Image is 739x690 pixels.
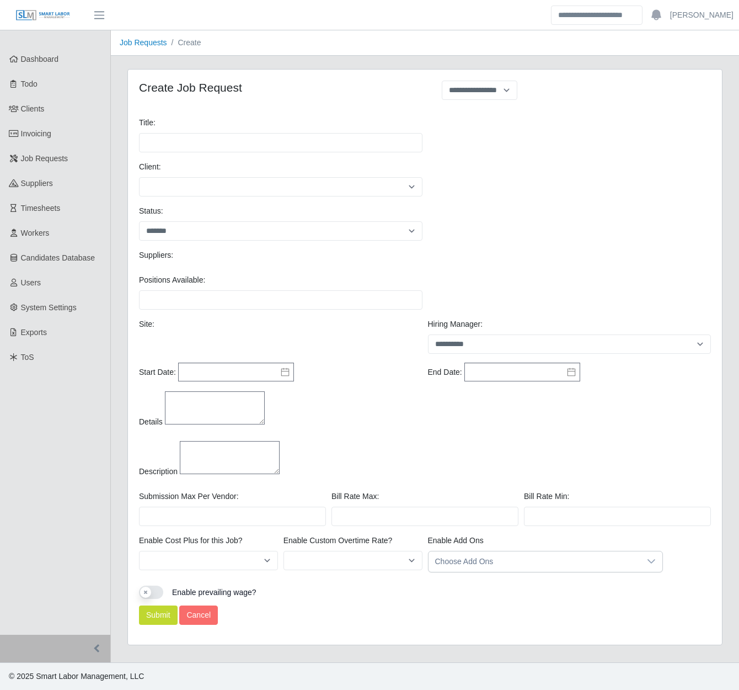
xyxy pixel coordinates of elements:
span: Todo [21,79,38,88]
button: Submit [139,606,178,625]
span: Workers [21,229,50,237]
label: Enable Add Ons [428,535,484,546]
span: Candidates Database [21,253,95,262]
label: Enable Custom Overtime Rate? [283,535,393,546]
label: Status: [139,205,163,217]
label: Suppliers: [139,250,173,261]
span: Clients [21,104,45,113]
span: Invoicing [21,129,51,138]
label: Positions Available: [139,274,205,286]
span: Job Requests [21,154,68,163]
span: © 2025 Smart Labor Management, LLC [9,672,144,681]
span: Exports [21,328,47,337]
label: Description [139,466,178,477]
a: [PERSON_NAME] [670,9,733,21]
label: Hiring Manager: [428,319,483,330]
span: Timesheets [21,204,61,213]
label: Bill Rate Max: [331,491,379,502]
a: Cancel [179,606,218,625]
label: Submission Max Per Vendor: [139,491,239,502]
label: Start Date: [139,367,176,378]
span: System Settings [21,303,77,312]
div: Choose Add Ons [429,551,640,572]
span: Users [21,278,41,287]
label: Details [139,416,163,428]
label: Client: [139,161,161,173]
label: Site: [139,319,154,330]
a: Job Requests [120,38,167,47]
input: Search [551,6,642,25]
img: SLM Logo [15,9,71,22]
button: Enable prevailing wage? [139,586,163,599]
span: ToS [21,353,34,362]
li: Create [167,37,201,49]
label: Title: [139,117,156,129]
h4: Create Job Request [139,81,417,94]
span: Suppliers [21,179,53,188]
span: Enable prevailing wage? [172,588,256,597]
label: Enable Cost Plus for this Job? [139,535,243,546]
span: Dashboard [21,55,59,63]
label: Bill Rate Min: [524,491,569,502]
label: End Date: [428,367,462,378]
